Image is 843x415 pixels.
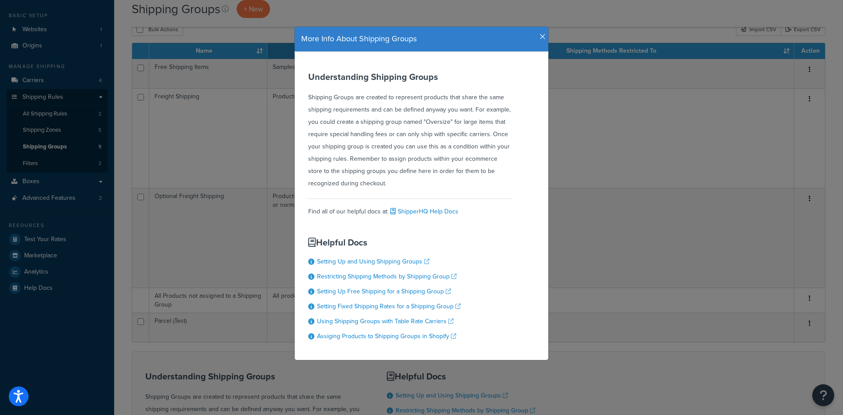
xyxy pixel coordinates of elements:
[317,332,456,341] a: Assiging Products to Shipping Groups in Shopify
[301,33,542,45] h4: More Info About Shipping Groups
[308,72,513,190] div: Shipping Groups are created to represent products that share the same shipping requirements and c...
[317,317,454,326] a: Using Shipping Groups with Table Rate Carriers
[308,238,461,247] h3: Helpful Docs
[317,287,451,296] a: Setting Up Free Shipping for a Shipping Group
[389,207,458,216] a: ShipperHQ Help Docs
[317,302,461,311] a: Setting Fixed Shipping Rates for a Shipping Group
[308,72,513,82] h3: Understanding Shipping Groups
[317,272,457,281] a: Restricting Shipping Methods by Shipping Group
[317,257,429,266] a: Setting Up and Using Shipping Groups
[308,198,513,218] div: Find all of our helpful docs at:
